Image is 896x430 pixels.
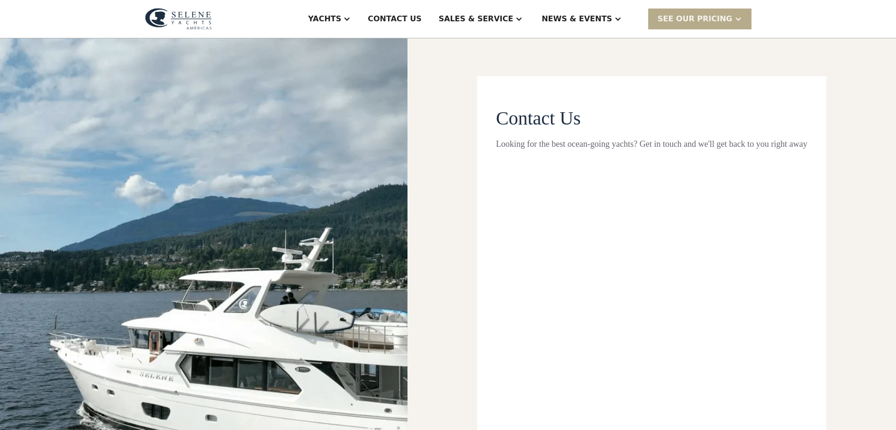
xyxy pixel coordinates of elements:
div: Contact US [368,13,422,25]
div: Yachts [308,13,341,25]
div: SEE Our Pricing [648,9,751,29]
img: logo [145,8,212,30]
span: Contact Us [496,107,581,129]
div: Looking for the best ocean-going yachts? Get in touch and we'll get back to you right away [496,138,807,151]
div: Sales & Service [439,13,513,25]
div: News & EVENTS [542,13,612,25]
div: SEE Our Pricing [658,13,733,25]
